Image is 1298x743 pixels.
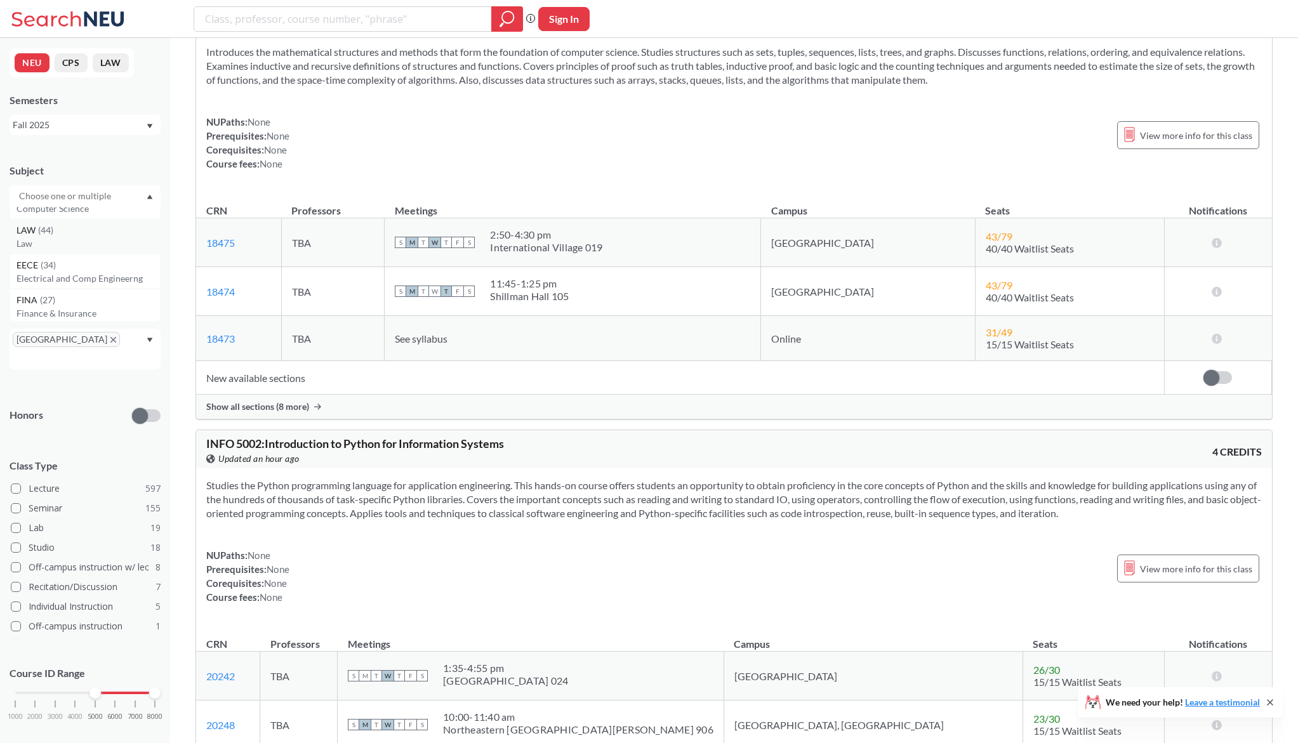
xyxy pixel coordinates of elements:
[382,719,394,730] span: W
[405,670,416,681] span: F
[206,115,289,171] div: NUPaths: Prerequisites: Corequisites: Course fees:
[452,237,463,248] span: F
[11,520,161,536] label: Lab
[406,286,418,297] span: M
[443,662,568,674] div: 1:35 - 4:55 pm
[986,291,1074,303] span: 40/40 Waitlist Seats
[150,541,161,555] span: 18
[145,482,161,496] span: 597
[761,191,975,218] th: Campus
[348,670,359,681] span: S
[156,560,161,574] span: 8
[724,624,1023,652] th: Campus
[382,670,394,681] span: W
[359,719,371,730] span: M
[206,332,235,345] a: 18473
[248,116,270,128] span: None
[206,637,227,651] div: CRN
[218,452,300,466] span: Updated an hour ago
[17,307,160,320] p: Finance & Insurance
[500,10,515,28] svg: magnifying glass
[11,579,161,595] label: Recitation/Discussion
[491,6,523,32] div: magnifying glass
[1023,624,1164,652] th: Seats
[1140,561,1252,577] span: View more info for this class
[395,332,447,345] span: See syllabus
[260,652,338,700] td: TBA
[10,93,161,107] div: Semesters
[10,185,161,207] div: Dropdown arrowCS(48)Computer ScienceLAW(44)LawEECE(34)Electrical and Comp EngineerngFINA(27)Finan...
[10,115,161,135] div: Fall 2025Dropdown arrow
[443,674,568,687] div: [GEOGRAPHIC_DATA] 024
[10,329,161,369] div: [GEOGRAPHIC_DATA]X to remove pillDropdown arrow
[147,194,153,199] svg: Dropdown arrow
[27,713,43,720] span: 2000
[15,53,50,72] button: NEU
[17,272,160,285] p: Electrical and Comp Engineerng
[204,8,482,30] input: Class, professor, course number, "phrase"
[11,618,161,635] label: Off-campus instruction
[147,338,153,343] svg: Dropdown arrow
[110,337,116,343] svg: X to remove pill
[17,223,38,237] span: LAW
[395,237,406,248] span: S
[11,480,161,497] label: Lecture
[490,290,569,303] div: Shillman Hall 105
[761,316,975,361] td: Online
[761,218,975,267] td: [GEOGRAPHIC_DATA]
[206,286,235,298] a: 18474
[452,286,463,297] span: F
[41,260,56,270] span: ( 34 )
[10,666,161,681] p: Course ID Range
[156,580,161,594] span: 7
[156,600,161,614] span: 5
[1033,676,1122,688] span: 15/15 Waitlist Seats
[67,713,83,720] span: 4000
[975,191,1164,218] th: Seats
[206,670,235,682] a: 20242
[147,124,153,129] svg: Dropdown arrow
[986,338,1074,350] span: 15/15 Waitlist Seats
[206,437,504,450] span: INFO 5002 : Introduction to Python for Information Systems
[440,237,452,248] span: T
[11,500,161,516] label: Seminar
[371,719,382,730] span: T
[145,501,161,515] span: 155
[986,242,1074,254] span: 40/40 Waitlist Seats
[986,230,1012,242] span: 43 / 79
[17,202,160,215] p: Computer Science
[1165,624,1273,652] th: Notifications
[38,225,53,235] span: ( 44 )
[13,188,119,204] input: Choose one or multiple
[443,711,713,723] div: 10:00 - 11:40 am
[281,218,385,267] td: TBA
[10,459,161,473] span: Class Type
[147,713,162,720] span: 8000
[281,316,385,361] td: TBA
[463,237,475,248] span: S
[490,241,602,254] div: International Village 019
[267,130,289,141] span: None
[17,258,41,272] span: EECE
[1033,664,1060,676] span: 26 / 30
[13,332,120,347] span: [GEOGRAPHIC_DATA]X to remove pill
[338,624,724,652] th: Meetings
[10,164,161,178] div: Subject
[196,361,1164,395] td: New available sections
[416,719,428,730] span: S
[267,563,289,575] span: None
[13,118,145,132] div: Fall 2025
[385,191,761,218] th: Meetings
[55,53,88,72] button: CPS
[416,670,428,681] span: S
[88,713,103,720] span: 5000
[986,279,1012,291] span: 43 / 79
[1033,725,1122,737] span: 15/15 Waitlist Seats
[406,237,418,248] span: M
[1033,713,1060,725] span: 23 / 30
[986,326,1012,338] span: 31 / 49
[429,237,440,248] span: W
[395,286,406,297] span: S
[11,559,161,575] label: Off-campus instruction w/ lec
[260,591,282,603] span: None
